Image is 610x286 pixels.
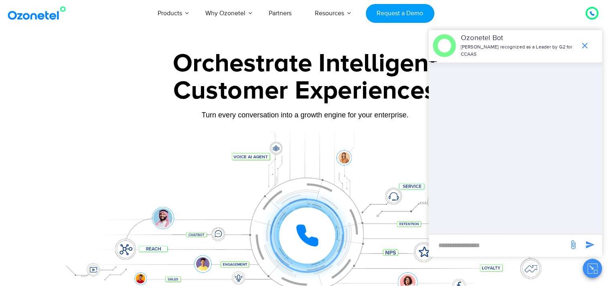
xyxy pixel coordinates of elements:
[366,4,434,23] a: Request a Demo
[55,111,556,119] div: Turn every conversation into a growth engine for your enterprise.
[582,237,598,253] span: send message
[577,38,593,54] span: end chat or minimize
[565,237,581,253] span: send message
[461,33,576,44] p: Ozonetel Bot
[433,34,456,57] img: header
[583,259,602,278] button: Close chat
[55,51,556,77] div: Orchestrate Intelligent
[55,72,556,110] div: Customer Experiences
[433,238,564,253] div: new-msg-input
[461,44,576,58] p: [PERSON_NAME] recognized as a Leader by G2 for CCAAS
